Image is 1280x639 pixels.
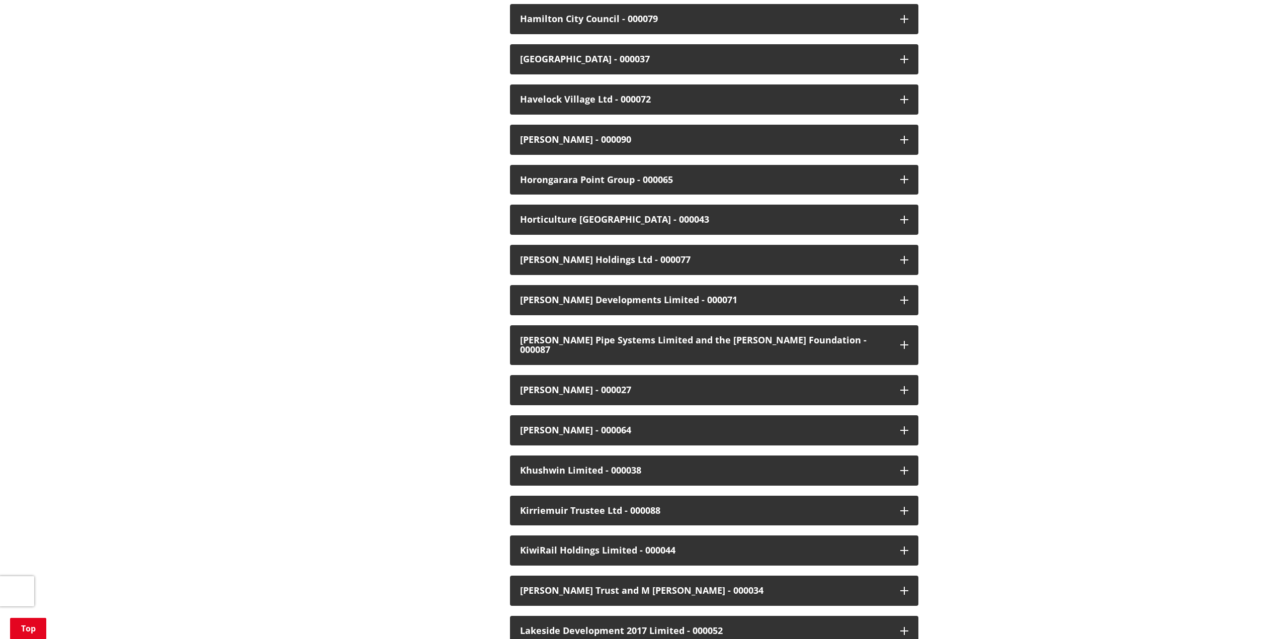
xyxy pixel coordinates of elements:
div: [PERSON_NAME] Developments Limited - 000071 [520,295,890,305]
div: Lakeside Development 2017 Limited - 000052 [520,626,890,636]
button: [PERSON_NAME] Pipe Systems Limited and the [PERSON_NAME] Foundation - 000087 [510,325,918,366]
div: [PERSON_NAME] Pipe Systems Limited and the [PERSON_NAME] Foundation - 000087 [520,335,890,355]
button: [PERSON_NAME] - 000064 [510,415,918,445]
button: Kirriemuir Trustee Ltd - 000088 [510,496,918,526]
button: Havelock Village Ltd - 000072 [510,84,918,115]
div: [PERSON_NAME] Trust and M [PERSON_NAME] - 000034 [520,586,890,596]
button: [GEOGRAPHIC_DATA] - 000037 [510,44,918,74]
div: Khushwin Limited - 000038 [520,466,890,476]
div: Horticulture [GEOGRAPHIC_DATA] - 000043 [520,215,890,225]
div: [PERSON_NAME] - 000064 [520,425,890,435]
button: Horongarara Point Group - 000065 [510,165,918,195]
button: KiwiRail Holdings Limited - 000044 [510,535,918,566]
div: KiwiRail Holdings Limited - 000044 [520,545,890,556]
a: Top [10,618,46,639]
div: Hamilton City Council - 000079 [520,14,890,24]
button: [PERSON_NAME] Developments Limited - 000071 [510,285,918,315]
div: [PERSON_NAME] Holdings Ltd - 000077 [520,255,890,265]
div: Horongarara Point Group - 000065 [520,175,890,185]
button: [PERSON_NAME] Holdings Ltd - 000077 [510,245,918,275]
button: Khushwin Limited - 000038 [510,455,918,486]
div: [PERSON_NAME] - 000090 [520,135,890,145]
button: Horticulture [GEOGRAPHIC_DATA] - 000043 [510,205,918,235]
div: [PERSON_NAME] - 000027 [520,385,890,395]
div: Kirriemuir Trustee Ltd - 000088 [520,506,890,516]
div: [GEOGRAPHIC_DATA] - 000037 [520,54,890,64]
button: [PERSON_NAME] - 000027 [510,375,918,405]
div: Havelock Village Ltd - 000072 [520,95,890,105]
iframe: Messenger Launcher [1234,597,1270,633]
button: [PERSON_NAME] - 000090 [510,125,918,155]
button: Hamilton City Council - 000079 [510,4,918,34]
button: [PERSON_NAME] Trust and M [PERSON_NAME] - 000034 [510,576,918,606]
